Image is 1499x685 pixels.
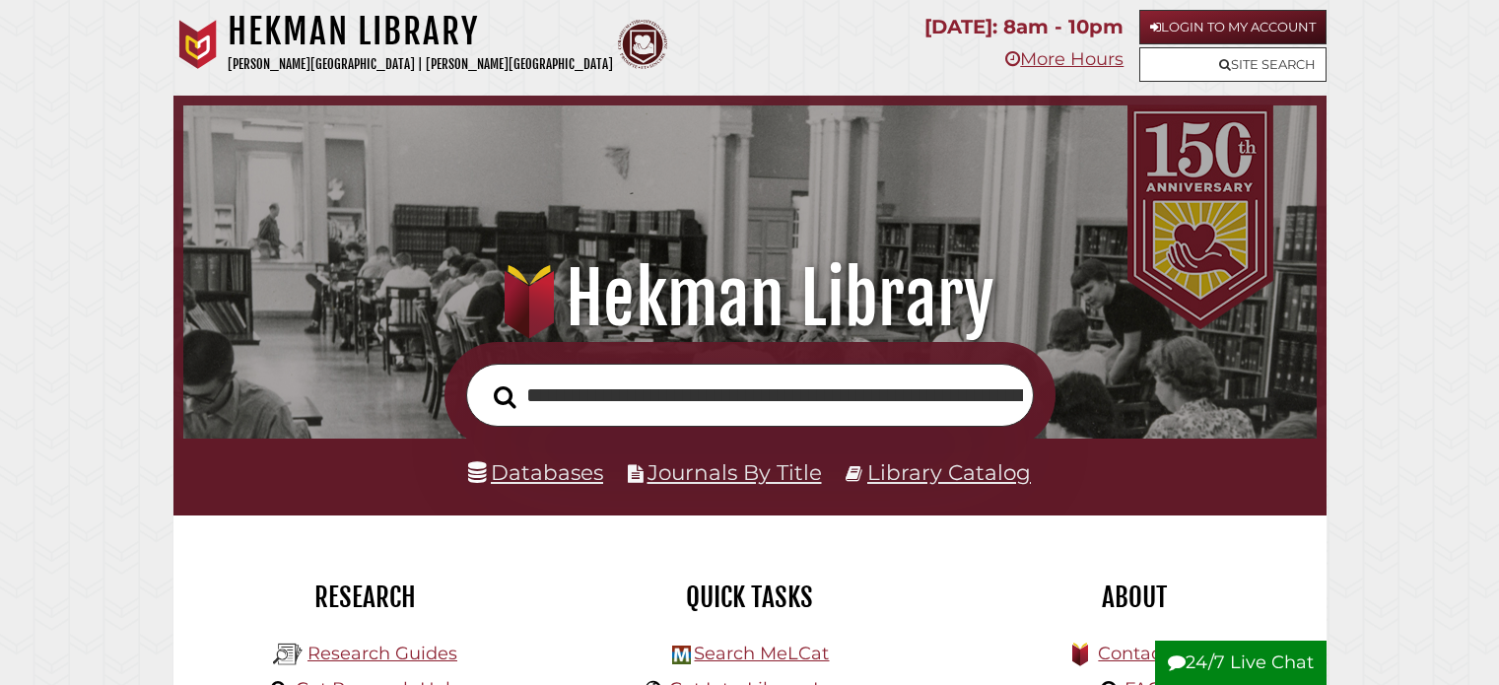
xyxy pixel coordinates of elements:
[924,10,1124,44] p: [DATE]: 8am - 10pm
[867,459,1031,485] a: Library Catalog
[672,646,691,664] img: Hekman Library Logo
[188,581,543,614] h2: Research
[618,20,667,69] img: Calvin Theological Seminary
[647,459,822,485] a: Journals By Title
[694,643,829,664] a: Search MeLCat
[1005,48,1124,70] a: More Hours
[205,255,1293,342] h1: Hekman Library
[957,581,1312,614] h2: About
[494,384,516,408] i: Search
[484,379,526,414] button: Search
[307,643,457,664] a: Research Guides
[173,20,223,69] img: Calvin University
[1139,47,1327,82] a: Site Search
[468,459,603,485] a: Databases
[273,640,303,669] img: Hekman Library Logo
[1098,643,1195,664] a: Contact Us
[573,581,927,614] h2: Quick Tasks
[1139,10,1327,44] a: Login to My Account
[228,10,613,53] h1: Hekman Library
[228,53,613,76] p: [PERSON_NAME][GEOGRAPHIC_DATA] | [PERSON_NAME][GEOGRAPHIC_DATA]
